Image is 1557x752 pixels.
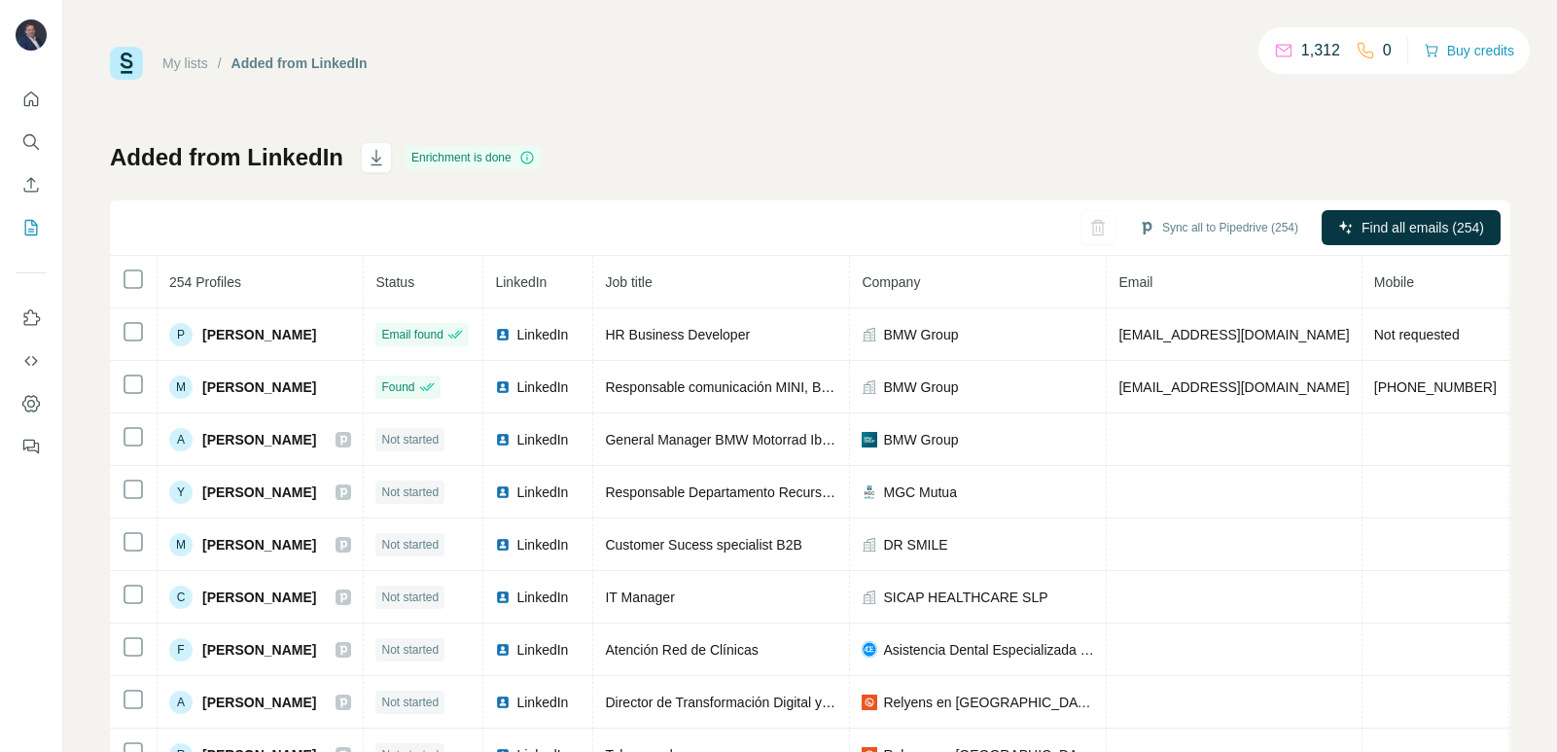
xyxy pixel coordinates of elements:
[16,301,47,336] button: Use Surfe on LinkedIn
[495,695,511,710] img: LinkedIn logo
[231,54,368,73] div: Added from LinkedIn
[169,533,193,556] div: M
[605,327,750,342] span: HR Business Developer
[1322,210,1501,245] button: Find all emails (254)
[169,586,193,609] div: C
[110,142,343,173] h1: Added from LinkedIn
[169,428,193,451] div: A
[883,377,958,397] span: BMW Group
[406,146,541,169] div: Enrichment is done
[16,210,47,245] button: My lists
[605,642,758,658] span: Atención Red de Clínicas
[495,379,511,395] img: LinkedIn logo
[862,432,877,448] img: company-logo
[110,47,143,80] img: Surfe Logo
[516,640,568,660] span: LinkedIn
[381,483,439,501] span: Not started
[1374,274,1414,290] span: Mobile
[202,430,316,449] span: [PERSON_NAME]
[495,327,511,342] img: LinkedIn logo
[495,484,511,500] img: LinkedIn logo
[375,274,414,290] span: Status
[202,588,316,607] span: [PERSON_NAME]
[16,343,47,378] button: Use Surfe API
[169,481,193,504] div: Y
[1118,379,1349,395] span: [EMAIL_ADDRESS][DOMAIN_NAME]
[605,432,844,448] span: General Manager BMW Motorrad Iberia
[883,325,958,344] span: BMW Group
[883,430,958,449] span: BMW Group
[162,55,208,71] a: My lists
[16,125,47,160] button: Search
[862,641,877,657] img: company-logo
[862,484,877,500] img: company-logo
[202,693,316,712] span: [PERSON_NAME]
[16,19,47,51] img: Avatar
[169,274,241,290] span: 254 Profiles
[202,325,316,344] span: [PERSON_NAME]
[883,588,1047,607] span: SICAP HEALTHCARE SLP
[1118,274,1152,290] span: Email
[169,376,193,399] div: M
[218,54,222,73] li: /
[605,379,1121,395] span: Responsable comunicación MINI, BMW MOTORRAD Y PREMIO BMW DE PINTURA
[883,693,1094,712] span: Relyens en [GEOGRAPHIC_DATA]
[1125,213,1312,242] button: Sync all to Pipedrive (254)
[605,274,652,290] span: Job title
[381,431,439,448] span: Not started
[883,535,947,555] span: DR SMILE
[495,590,511,605] img: LinkedIn logo
[1424,37,1514,64] button: Buy credits
[883,640,1094,660] span: Asistencia Dental Especializada (ADE)
[16,167,47,202] button: Enrich CSV
[516,377,568,397] span: LinkedIn
[381,326,442,343] span: Email found
[169,638,193,662] div: F
[605,537,801,553] span: Customer Sucess specialist B2B
[381,694,439,711] span: Not started
[169,323,193,346] div: P
[16,429,47,464] button: Feedback
[381,378,414,396] span: Found
[16,386,47,421] button: Dashboard
[202,483,316,502] span: [PERSON_NAME]
[516,535,568,555] span: LinkedIn
[202,535,316,555] span: [PERSON_NAME]
[1301,39,1340,62] p: 1,312
[495,537,511,553] img: LinkedIn logo
[516,693,568,712] span: LinkedIn
[516,588,568,607] span: LinkedIn
[1374,379,1497,395] span: [PHONE_NUMBER]
[495,432,511,448] img: LinkedIn logo
[605,590,674,605] span: IT Manager
[1118,327,1349,342] span: [EMAIL_ADDRESS][DOMAIN_NAME]
[1383,39,1392,62] p: 0
[883,483,956,502] span: MGC Mutua
[495,274,547,290] span: LinkedIn
[605,695,974,710] span: Director de Transformación Digital y Sistemas de Información
[516,430,568,449] span: LinkedIn
[495,642,511,658] img: LinkedIn logo
[202,640,316,660] span: [PERSON_NAME]
[862,695,877,710] img: company-logo
[381,641,439,659] span: Not started
[381,536,439,554] span: Not started
[516,483,568,502] span: LinkedIn
[516,325,568,344] span: LinkedIn
[862,274,920,290] span: Company
[1362,218,1484,237] span: Find all emails (254)
[16,82,47,117] button: Quick start
[169,691,193,714] div: A
[202,377,316,397] span: [PERSON_NAME]
[1374,327,1460,342] span: Not requested
[605,484,975,500] span: Responsable Departamento Recursos Asistenciales Externos
[381,589,439,606] span: Not started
